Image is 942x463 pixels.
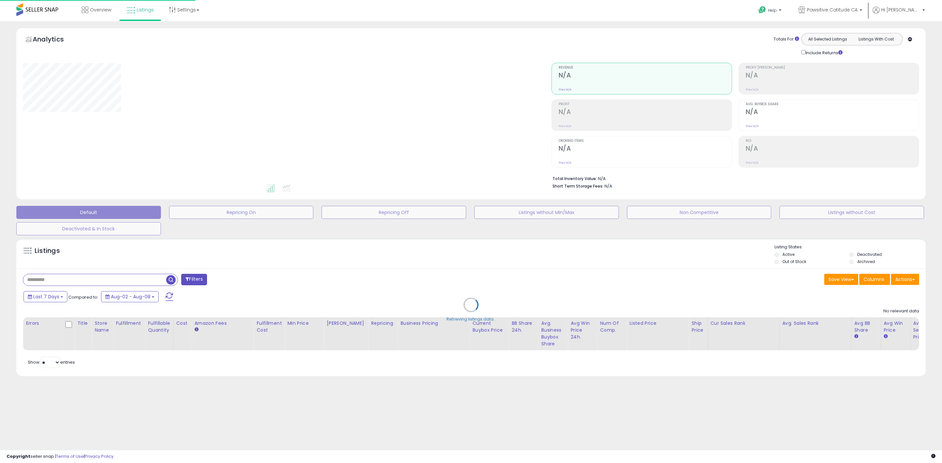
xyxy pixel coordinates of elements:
small: Prev: N/A [559,88,571,91]
small: Prev: N/A [559,124,571,128]
li: N/A [552,174,914,182]
b: Total Inventory Value: [552,176,597,181]
span: Hi [PERSON_NAME] [881,7,920,13]
span: Listings [137,7,154,13]
a: Hi [PERSON_NAME] [873,7,925,21]
small: Prev: N/A [746,124,759,128]
h2: N/A [746,72,919,80]
span: Revenue [559,66,732,70]
span: Pawsitive Catitude CA [807,7,858,13]
a: Help [753,1,788,21]
h2: N/A [746,145,919,154]
span: Ordered Items [559,139,732,143]
button: All Selected Listings [803,35,852,43]
button: Listings With Cost [852,35,900,43]
div: Totals For [774,36,799,42]
button: Repricing Off [322,206,466,219]
button: Deactivated & In Stock [16,222,161,235]
h2: N/A [559,145,732,154]
button: Listings without Min/Max [474,206,619,219]
button: Default [16,206,161,219]
small: Prev: N/A [746,88,759,91]
h2: N/A [746,108,919,117]
small: Prev: N/A [559,161,571,165]
h2: N/A [559,72,732,80]
span: Overview [90,7,111,13]
div: Retrieving listings data.. [446,316,496,322]
h2: N/A [559,108,732,117]
small: Prev: N/A [746,161,759,165]
span: Profit [PERSON_NAME] [746,66,919,70]
span: N/A [604,183,612,189]
span: ROI [746,139,919,143]
i: Get Help [758,6,766,14]
h5: Analytics [33,35,77,45]
button: Listings without Cost [779,206,924,219]
button: Repricing On [169,206,314,219]
b: Short Term Storage Fees: [552,183,603,189]
span: Avg. Buybox Share [746,103,919,106]
span: Help [768,8,777,13]
button: Non Competitive [627,206,772,219]
div: Include Returns [796,49,850,56]
span: Profit [559,103,732,106]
